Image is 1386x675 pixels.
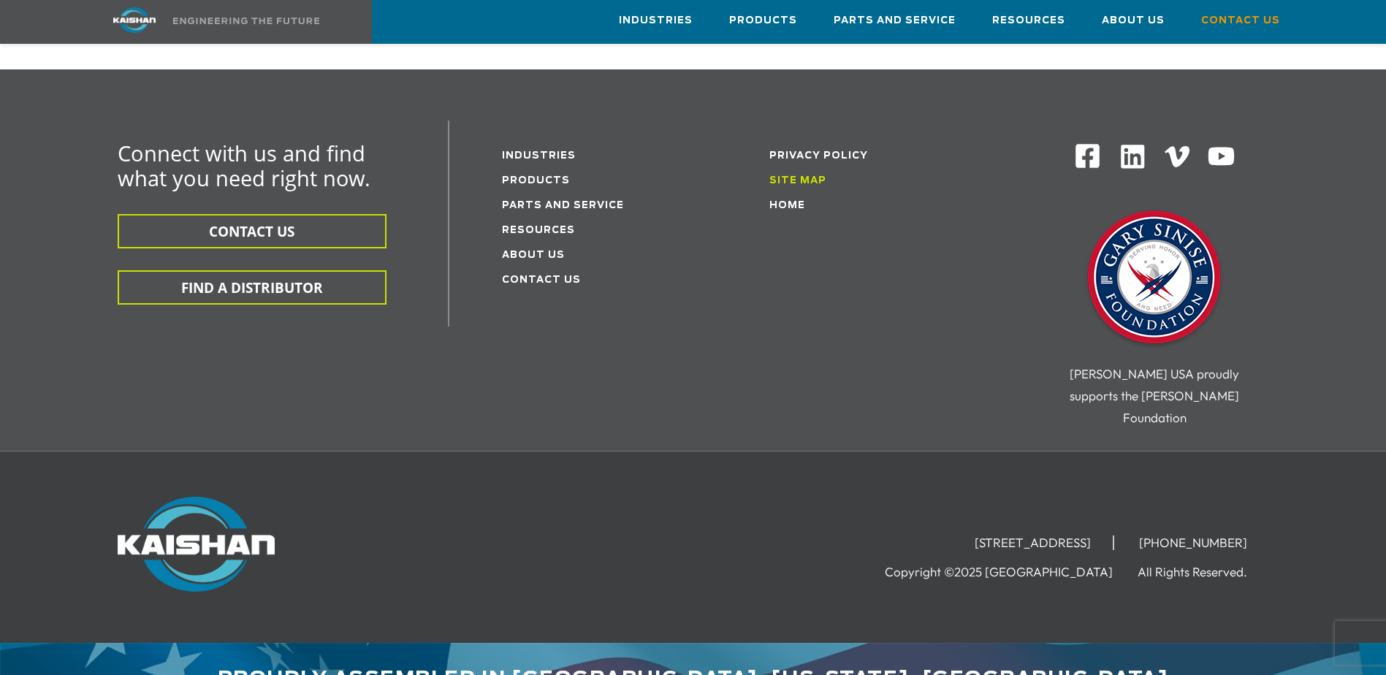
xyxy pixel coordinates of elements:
a: Parts and Service [834,1,956,40]
span: Industries [619,12,693,29]
span: Parts and Service [834,12,956,29]
a: About Us [1102,1,1165,40]
a: About Us [502,251,565,260]
a: Contact Us [502,275,581,285]
span: Contact Us [1201,12,1280,29]
a: Resources [992,1,1065,40]
button: CONTACT US [118,214,387,248]
button: FIND A DISTRIBUTOR [118,270,387,305]
span: Connect with us and find what you need right now. [118,139,370,192]
a: Site Map [769,176,826,186]
a: Parts and service [502,201,624,210]
li: [STREET_ADDRESS] [953,535,1114,550]
img: kaishan logo [80,7,189,33]
a: Industries [502,151,576,161]
a: Products [502,176,570,186]
span: About Us [1102,12,1165,29]
li: [PHONE_NUMBER] [1117,535,1269,550]
img: Engineering the future [173,18,319,24]
a: Contact Us [1201,1,1280,40]
img: Gary Sinise Foundation [1081,206,1227,352]
li: Copyright ©2025 [GEOGRAPHIC_DATA] [885,565,1135,579]
img: Kaishan [118,497,275,592]
a: Home [769,201,805,210]
img: Vimeo [1165,146,1189,167]
img: Facebook [1074,142,1101,169]
a: Resources [502,226,575,235]
img: Linkedin [1119,142,1147,171]
span: Resources [992,12,1065,29]
a: Products [729,1,797,40]
a: Industries [619,1,693,40]
span: Products [729,12,797,29]
span: [PERSON_NAME] USA proudly supports the [PERSON_NAME] Foundation [1070,366,1239,425]
li: All Rights Reserved. [1138,565,1269,579]
a: Privacy Policy [769,151,868,161]
img: Youtube [1207,142,1235,171]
